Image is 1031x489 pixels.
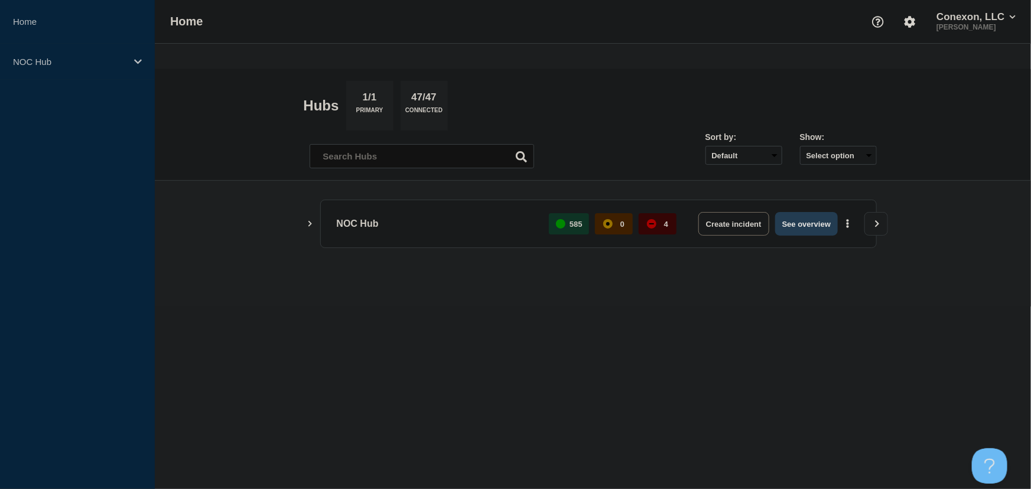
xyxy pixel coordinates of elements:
button: Create incident [698,212,769,236]
div: down [647,219,656,229]
iframe: Help Scout Beacon - Open [972,448,1007,484]
p: 585 [570,220,583,229]
p: [PERSON_NAME] [934,23,1018,31]
h2: Hubs [304,97,339,114]
button: Support [866,9,890,34]
p: NOC Hub [337,212,536,236]
button: More actions [840,213,856,235]
button: Conexon, LLC [934,11,1018,23]
p: 0 [620,220,625,229]
button: Show Connected Hubs [307,220,313,229]
h1: Home [170,15,203,28]
p: 4 [664,220,668,229]
select: Sort by [705,146,782,165]
button: See overview [775,212,838,236]
p: 1/1 [358,92,381,107]
div: affected [603,219,613,229]
input: Search Hubs [310,144,534,168]
p: NOC Hub [13,57,126,67]
button: View [864,212,888,236]
div: up [556,219,565,229]
button: Account settings [897,9,922,34]
button: Select option [800,146,877,165]
div: Sort by: [705,132,782,142]
div: Show: [800,132,877,142]
p: Primary [356,107,383,119]
p: Connected [405,107,443,119]
p: 47/47 [407,92,441,107]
